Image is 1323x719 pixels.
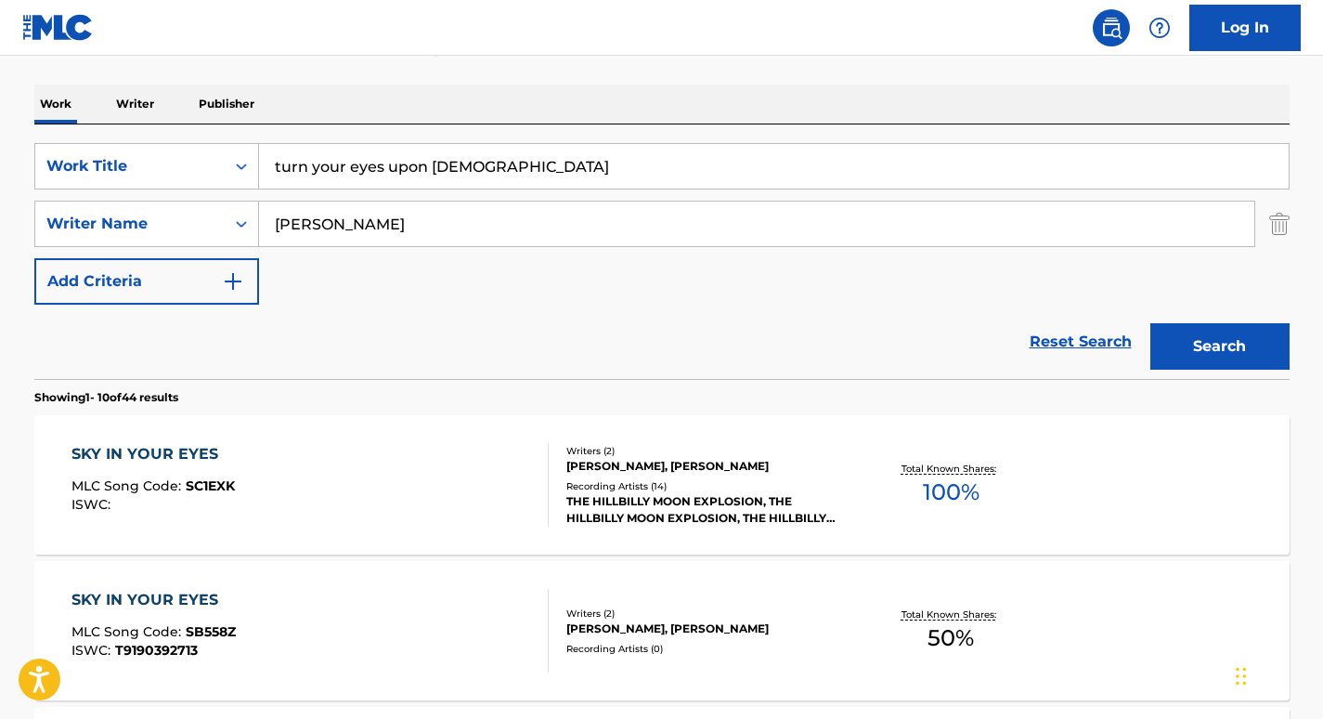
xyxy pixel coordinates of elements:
a: Public Search [1093,9,1130,46]
div: SKY IN YOUR EYES [71,589,236,611]
span: 50 % [927,621,974,655]
img: search [1100,17,1122,39]
span: T9190392713 [115,642,198,659]
p: Writer [110,85,160,124]
div: [PERSON_NAME], [PERSON_NAME] [566,458,847,475]
a: SKY IN YOUR EYESMLC Song Code:SB558ZISWC:T9190392713Writers (2)[PERSON_NAME], [PERSON_NAME]Record... [34,561,1290,700]
span: ISWC : [71,496,115,513]
a: Log In [1189,5,1301,51]
img: help [1148,17,1171,39]
span: SC1EXK [186,477,235,494]
div: Writers ( 2 ) [566,444,847,458]
div: Writers ( 2 ) [566,607,847,621]
button: Search [1150,323,1290,370]
p: Total Known Shares: [901,608,1001,621]
p: Showing 1 - 10 of 44 results [34,389,178,406]
p: Work [34,85,77,124]
div: Recording Artists ( 0 ) [566,642,847,656]
iframe: Chat Widget [1230,630,1323,719]
div: SKY IN YOUR EYES [71,443,235,465]
img: 9d2ae6d4665cec9f34b9.svg [222,270,244,293]
form: Search Form [34,143,1290,379]
div: [PERSON_NAME], [PERSON_NAME] [566,621,847,637]
div: Writer Name [46,213,214,235]
a: Reset Search [1020,321,1141,362]
div: Drag [1236,648,1247,704]
span: MLC Song Code : [71,477,186,494]
img: Delete Criterion [1269,201,1290,247]
a: SKY IN YOUR EYESMLC Song Code:SC1EXKISWC:Writers (2)[PERSON_NAME], [PERSON_NAME]Recording Artists... [34,415,1290,555]
span: SB558Z [186,623,236,640]
span: ISWC : [71,642,115,659]
span: 100 % [923,476,979,509]
p: Total Known Shares: [901,462,1001,476]
div: Recording Artists ( 14 ) [566,479,847,493]
div: Help [1141,9,1178,46]
div: THE HILLBILLY MOON EXPLOSION, THE HILLBILLY MOON EXPLOSION, THE HILLBILLY MOON EXPLOSION, THE HIL... [566,493,847,527]
img: MLC Logo [22,14,94,41]
span: MLC Song Code : [71,623,186,640]
div: Work Title [46,155,214,177]
button: Add Criteria [34,258,259,305]
p: Publisher [193,85,260,124]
